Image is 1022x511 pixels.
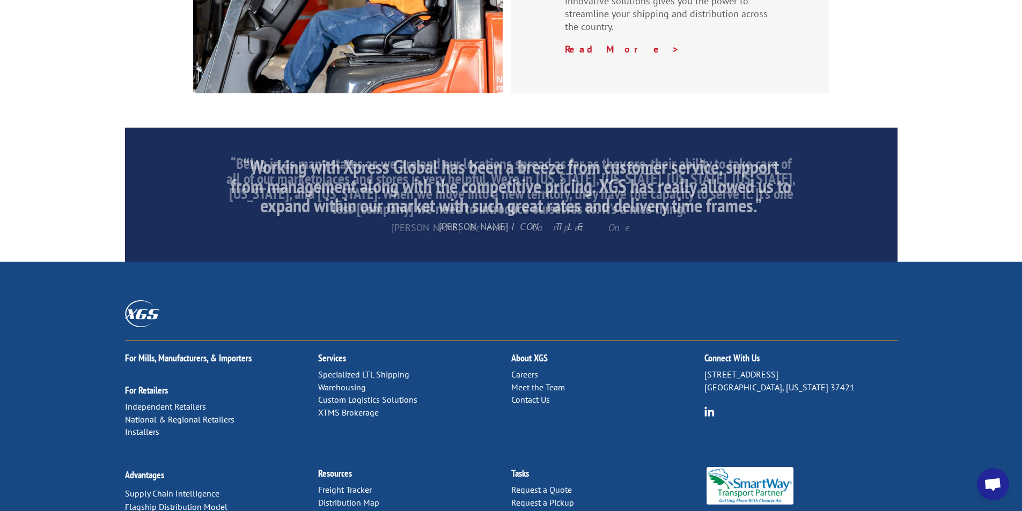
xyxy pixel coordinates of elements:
[125,426,159,437] a: Installers
[704,406,715,417] img: group-6
[511,497,574,508] a: Request a Pickup
[511,394,550,405] a: Contact Us
[511,369,538,380] a: Careers
[318,497,379,508] a: Distribution Map
[469,221,630,234] em: Brewer Carpet One
[318,352,346,364] a: Services
[125,488,219,499] a: Supply Chain Intelligence
[511,484,572,495] a: Request a Quote
[318,369,409,380] a: Specialized LTL Shipping
[704,467,796,505] img: Smartway_Logo
[318,382,366,392] a: Warehousing
[125,401,206,412] a: Independent Retailers
[125,469,164,481] a: Advantages
[318,484,372,495] a: Freight Tracker
[511,352,548,364] a: About XGS
[704,368,898,394] p: [STREET_ADDRESS] [GEOGRAPHIC_DATA], [US_STATE] 37421
[511,469,704,484] h2: Tasks
[318,394,417,405] a: Custom Logistics Solutions
[318,407,379,418] a: XTMS Brokerage
[125,414,234,425] a: National & Regional Retailers
[565,43,680,55] a: Read More >
[318,467,352,479] a: Resources
[125,352,252,364] a: For Mills, Manufacturers, & Importers
[125,300,159,327] img: XGS_Logos_ALL_2024_All_White
[225,156,796,221] h2: “Being in as many states as we are and our locations spread as far as they are, their ability to ...
[392,221,630,234] span: [PERSON_NAME] –
[511,382,565,392] a: Meet the Team
[977,468,1009,500] a: Open chat
[125,384,168,396] a: For Retailers
[704,353,898,368] h2: Connect With Us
